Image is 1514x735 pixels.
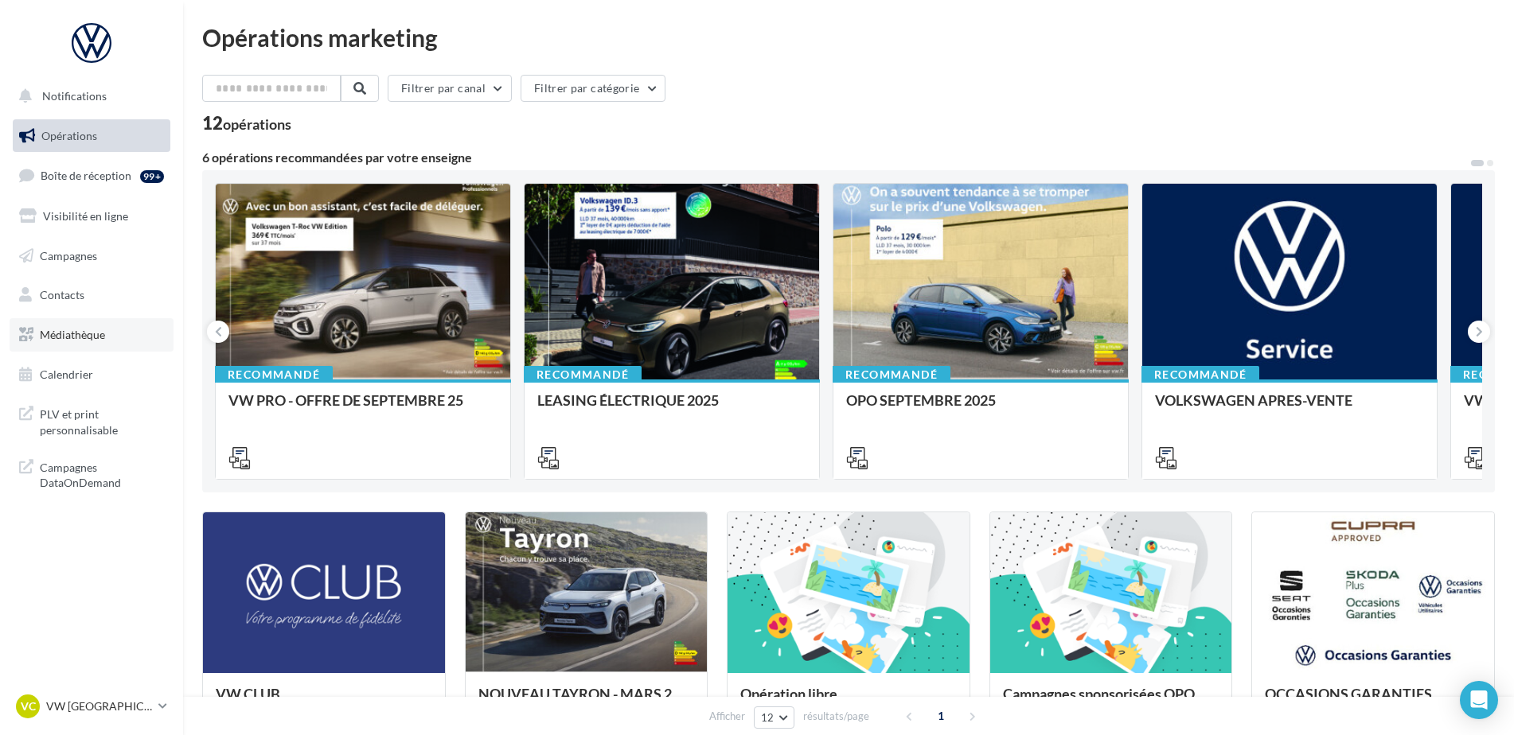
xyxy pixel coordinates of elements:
span: 1 [928,703,954,729]
div: OPO SEPTEMBRE 2025 [846,392,1115,424]
div: Recommandé [1141,366,1259,383]
p: VW [GEOGRAPHIC_DATA] [46,698,152,714]
div: Open Intercom Messenger [1460,681,1498,719]
a: Visibilité en ligne [10,200,174,233]
div: Recommandé [215,366,333,383]
a: Médiathèque [10,318,174,352]
span: Opérations [41,129,97,142]
div: VW PRO - OFFRE DE SEPTEMBRE 25 [228,392,498,424]
span: Boîte de réception [41,169,131,182]
span: résultats/page [803,709,869,724]
a: Campagnes DataOnDemand [10,450,174,497]
a: Campagnes [10,239,174,273]
div: Recommandé [833,366,950,383]
button: Notifications [10,80,167,113]
span: Calendrier [40,367,93,381]
div: Opération libre [740,686,957,717]
div: VW CLUB [216,686,432,717]
button: Filtrer par canal [388,75,512,102]
span: Campagnes DataOnDemand [40,457,164,491]
button: Filtrer par catégorie [521,75,665,102]
div: 12 [202,115,291,132]
span: 12 [761,711,775,724]
span: VC [21,698,36,714]
span: PLV et print personnalisable [40,403,164,437]
a: Opérations [10,119,174,153]
span: Campagnes [40,248,97,262]
div: 99+ [140,170,164,183]
a: Boîte de réception99+ [10,158,174,192]
a: PLV et print personnalisable [10,397,174,444]
div: opérations [223,117,291,131]
div: Campagnes sponsorisées OPO [1003,686,1219,717]
span: Contacts [40,288,84,301]
div: Recommandé [524,366,642,383]
span: Afficher [709,709,745,724]
div: OCCASIONS GARANTIES [1265,686,1481,717]
span: Visibilité en ligne [43,209,128,223]
div: Opérations marketing [202,25,1495,49]
div: 6 opérations recommandées par votre enseigne [202,151,1469,164]
a: Calendrier [10,358,174,391]
span: Notifications [42,89,107,103]
a: Contacts [10,278,174,312]
button: 12 [754,706,794,729]
div: LEASING ÉLECTRIQUE 2025 [537,392,806,424]
a: VC VW [GEOGRAPHIC_DATA] [13,691,170,721]
div: VOLKSWAGEN APRES-VENTE [1155,392,1424,424]
div: NOUVEAU TAYRON - MARS 2025 [478,686,695,717]
span: Médiathèque [40,328,105,341]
